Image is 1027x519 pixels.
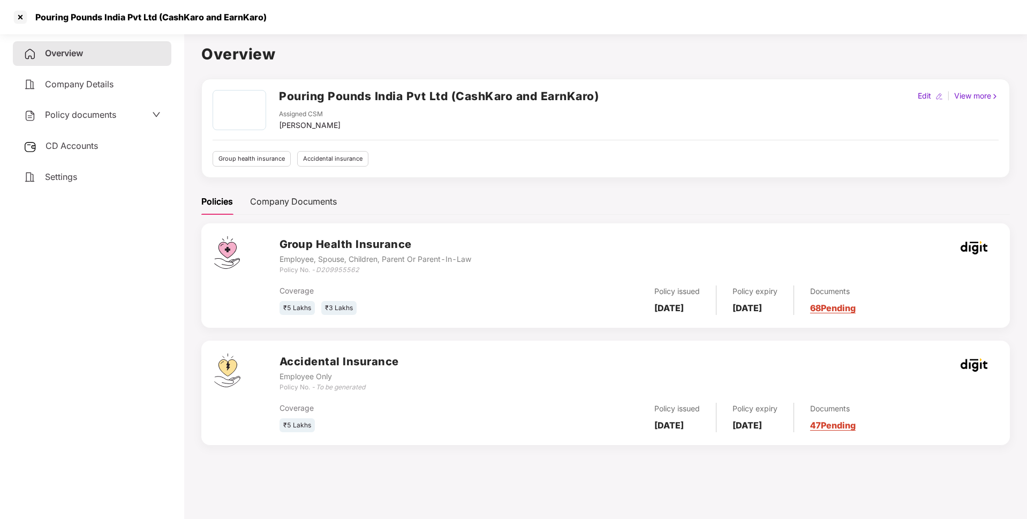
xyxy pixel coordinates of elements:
[280,301,315,315] div: ₹5 Lakhs
[654,303,684,313] b: [DATE]
[152,110,161,119] span: down
[45,48,83,58] span: Overview
[280,236,471,253] h3: Group Health Insurance
[280,353,399,370] h3: Accidental Insurance
[279,87,599,105] h2: Pouring Pounds India Pvt Ltd (CashKaro and EarnKaro)
[961,358,987,372] img: godigit.png
[280,382,399,393] div: Policy No. -
[24,140,37,153] img: svg+xml;base64,PHN2ZyB3aWR0aD0iMjUiIGhlaWdodD0iMjQiIHZpZXdCb3g9IjAgMCAyNSAyNCIgZmlsbD0ibm9uZSIgeG...
[24,171,36,184] img: svg+xml;base64,PHN2ZyB4bWxucz0iaHR0cDovL3d3dy53My5vcmcvMjAwMC9zdmciIHdpZHRoPSIyNCIgaGVpZ2h0PSIyNC...
[214,236,240,269] img: svg+xml;base64,PHN2ZyB4bWxucz0iaHR0cDovL3d3dy53My5vcmcvMjAwMC9zdmciIHdpZHRoPSI0Ny43MTQiIGhlaWdodD...
[29,12,267,22] div: Pouring Pounds India Pvt Ltd (CashKaro and EarnKaro)
[945,90,952,102] div: |
[201,195,233,208] div: Policies
[654,403,700,415] div: Policy issued
[24,78,36,91] img: svg+xml;base64,PHN2ZyB4bWxucz0iaHR0cDovL3d3dy53My5vcmcvMjAwMC9zdmciIHdpZHRoPSIyNCIgaGVpZ2h0PSIyNC...
[280,402,519,414] div: Coverage
[952,90,1001,102] div: View more
[46,140,98,151] span: CD Accounts
[991,93,999,100] img: rightIcon
[810,403,856,415] div: Documents
[654,285,700,297] div: Policy issued
[280,253,471,265] div: Employee, Spouse, Children, Parent Or Parent-In-Law
[280,265,471,275] div: Policy No. -
[810,285,856,297] div: Documents
[24,109,36,122] img: svg+xml;base64,PHN2ZyB4bWxucz0iaHR0cDovL3d3dy53My5vcmcvMjAwMC9zdmciIHdpZHRoPSIyNCIgaGVpZ2h0PSIyNC...
[279,119,341,131] div: [PERSON_NAME]
[45,171,77,182] span: Settings
[297,151,368,167] div: Accidental insurance
[733,420,762,431] b: [DATE]
[250,195,337,208] div: Company Documents
[810,420,856,431] a: 47 Pending
[201,42,1010,66] h1: Overview
[654,420,684,431] b: [DATE]
[316,266,359,274] i: D209955562
[45,109,116,120] span: Policy documents
[935,93,943,100] img: editIcon
[213,151,291,167] div: Group health insurance
[321,301,357,315] div: ₹3 Lakhs
[733,303,762,313] b: [DATE]
[280,285,519,297] div: Coverage
[280,371,399,382] div: Employee Only
[810,303,856,313] a: 68 Pending
[316,383,365,391] i: To be generated
[280,418,315,433] div: ₹5 Lakhs
[733,403,777,415] div: Policy expiry
[24,48,36,61] img: svg+xml;base64,PHN2ZyB4bWxucz0iaHR0cDovL3d3dy53My5vcmcvMjAwMC9zdmciIHdpZHRoPSIyNCIgaGVpZ2h0PSIyNC...
[733,285,777,297] div: Policy expiry
[961,241,987,254] img: godigit.png
[916,90,933,102] div: Edit
[279,109,341,119] div: Assigned CSM
[45,79,114,89] span: Company Details
[214,353,240,387] img: svg+xml;base64,PHN2ZyB4bWxucz0iaHR0cDovL3d3dy53My5vcmcvMjAwMC9zdmciIHdpZHRoPSI0OS4zMjEiIGhlaWdodD...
